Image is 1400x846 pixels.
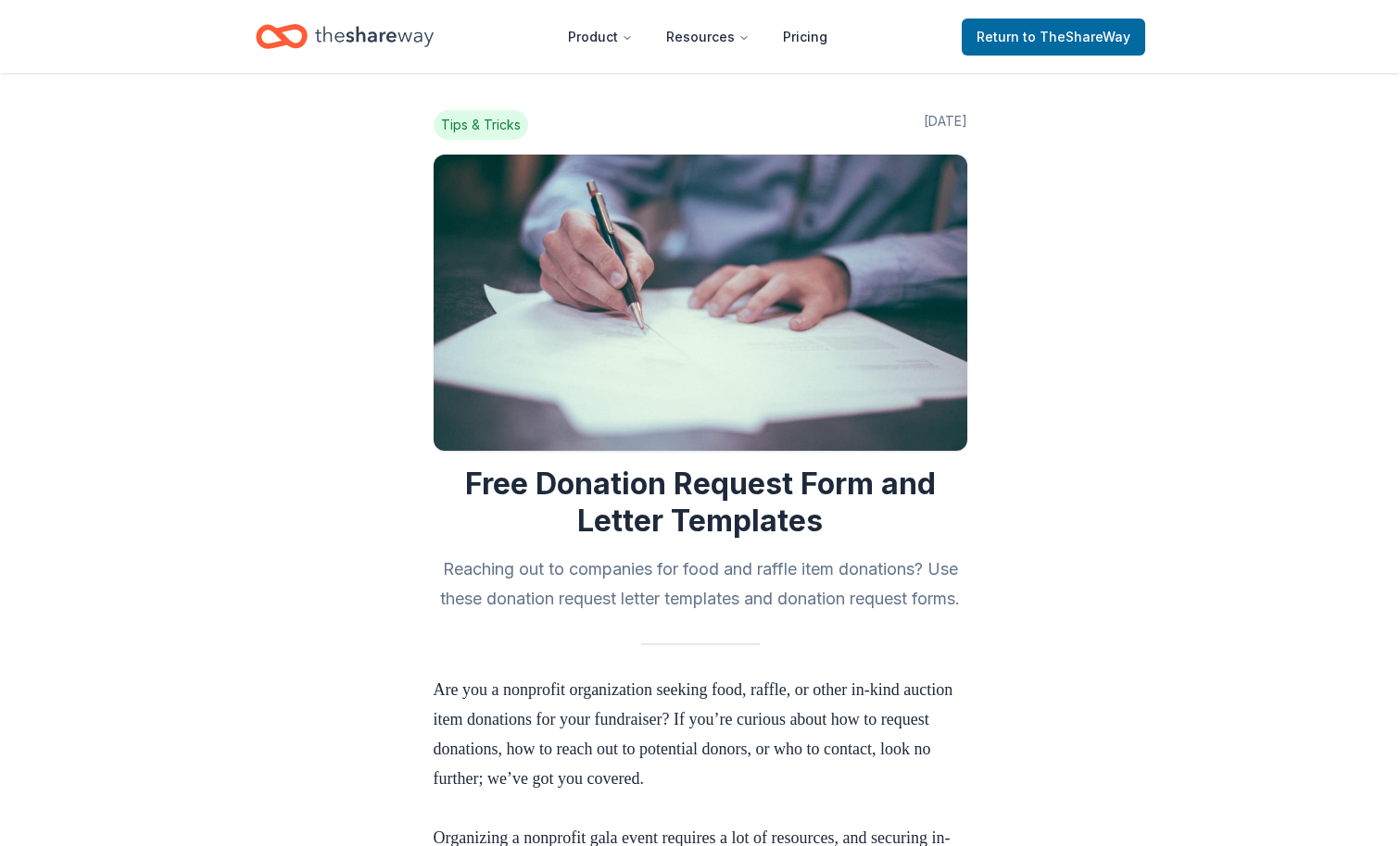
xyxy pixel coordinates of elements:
[977,26,1130,48] span: Return
[553,15,842,58] nav: Main
[962,19,1145,56] a: Returnto TheShareWay
[434,554,967,614] h2: Reaching out to companies for food and raffle item donations? Use these donation request letter t...
[768,19,842,56] a: Pricing
[1023,29,1130,44] span: to TheShareWay
[434,110,528,140] span: Tips & Tricks
[434,466,967,540] h1: Free Donation Request Form and Letter Templates
[924,110,967,140] span: [DATE]
[434,675,967,823] p: Are you a nonprofit organization seeking food, raffle, or other in-kind auction item donations fo...
[651,19,764,56] button: Resources
[256,15,434,58] a: Home
[434,155,967,451] img: Image for Free Donation Request Form and Letter Templates
[553,19,648,56] button: Product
